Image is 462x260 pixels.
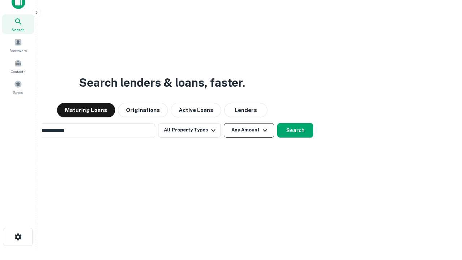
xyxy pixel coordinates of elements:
a: Search [2,14,34,34]
span: Contacts [11,69,25,74]
iframe: Chat Widget [426,202,462,237]
button: Any Amount [224,123,274,138]
button: Search [277,123,313,138]
a: Saved [2,77,34,97]
button: Active Loans [171,103,221,117]
h3: Search lenders & loans, faster. [79,74,245,91]
a: Contacts [2,56,34,76]
button: Originations [118,103,168,117]
span: Search [12,27,25,32]
button: Maturing Loans [57,103,115,117]
button: All Property Types [158,123,221,138]
a: Borrowers [2,35,34,55]
button: Lenders [224,103,267,117]
span: Borrowers [9,48,27,53]
span: Saved [13,90,23,95]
